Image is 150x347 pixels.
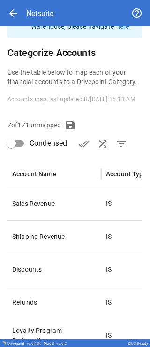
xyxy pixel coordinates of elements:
span: done_all [78,138,90,150]
span: Accounts map last updated: 8/[DATE]:15:13 AM [7,96,135,103]
p: IS [106,265,112,274]
span: arrow_back [7,8,19,19]
div: DIBS Beauty [128,341,148,346]
div: Model [44,341,67,346]
div: Drivepoint [7,341,42,346]
p: IS [106,232,112,241]
span: v 6.0.106 [26,341,42,346]
span: filter_list [116,138,127,150]
span: v 5.0.2 [56,341,67,346]
p: IS [106,298,112,307]
div: Account Type [106,170,147,178]
button: Verify Accounts [75,134,93,153]
p: Refunds [12,298,97,307]
a: here [116,23,129,30]
p: Discounts [12,265,97,274]
p: Use the table below to map each of your financial accounts to a Drivepoint Category. [7,68,142,87]
p: Sales Revenue [12,199,97,208]
img: Drivepoint [2,341,6,345]
p: IS [106,331,112,340]
h6: Categorize Accounts [7,45,142,60]
p: 7 of 171 unmapped [7,120,61,130]
p: Loyalty Program Redemption [12,326,97,345]
button: AI Auto-Map Accounts [93,134,112,153]
p: IS [106,199,112,208]
div: Account Name [12,170,57,178]
span: shuffle [97,138,108,150]
button: Show Unmapped Accounts Only [112,134,131,153]
span: Condensed [30,138,67,149]
p: Shipping Revenue [12,232,97,241]
div: Netsuite [26,9,53,18]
